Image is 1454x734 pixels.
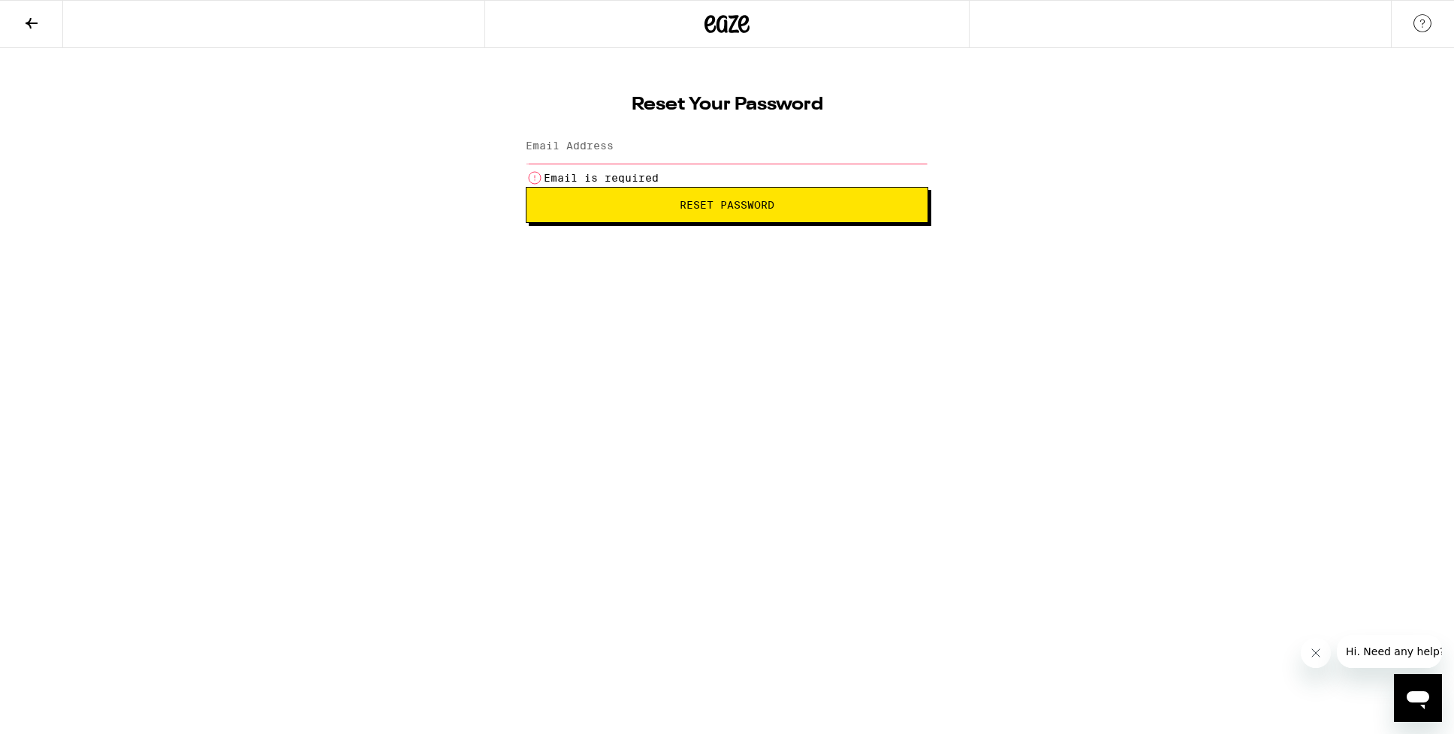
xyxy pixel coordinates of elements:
h1: Reset Your Password [526,96,928,114]
span: Reset Password [680,200,774,210]
label: Email Address [526,140,614,152]
li: Email is required [526,169,928,187]
span: Hi. Need any help? [9,11,108,23]
iframe: Button to launch messaging window [1394,674,1442,722]
iframe: Close message [1301,638,1331,668]
input: Email Address [526,130,928,164]
button: Reset Password [526,187,928,223]
iframe: Message from company [1337,635,1442,668]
